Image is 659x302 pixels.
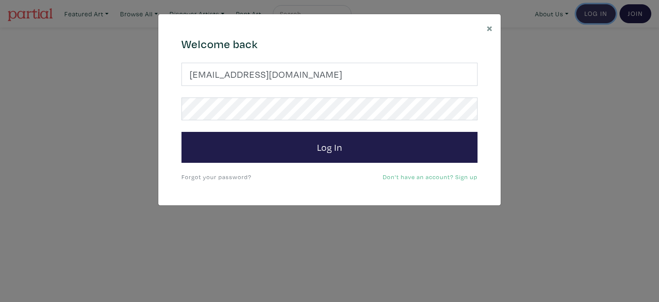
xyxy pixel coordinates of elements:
[181,63,478,86] input: Your email
[487,20,493,35] span: ×
[181,132,478,163] button: Log In
[479,14,501,41] button: Close
[181,173,251,181] a: Forgot your password?
[181,37,478,51] h4: Welcome back
[383,173,478,181] a: Don't have an account? Sign up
